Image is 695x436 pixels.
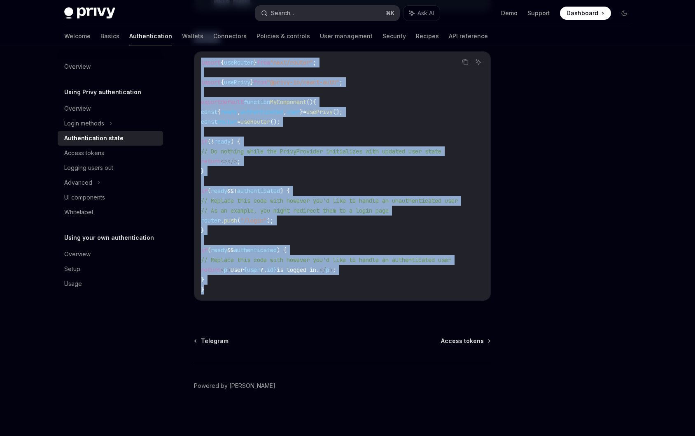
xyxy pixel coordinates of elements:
[267,266,273,274] span: id
[64,62,91,72] div: Overview
[227,266,231,274] span: >
[58,205,163,220] a: Whitelabel
[201,138,208,145] span: if
[237,187,280,195] span: authenticated
[201,286,204,293] span: }
[58,160,163,175] a: Logging users out
[201,98,221,106] span: export
[386,10,394,16] span: ⌘ K
[224,59,254,66] span: useRouter
[313,98,316,106] span: {
[214,138,231,145] span: ready
[211,187,227,195] span: ready
[201,246,208,254] span: if
[201,207,389,214] span: // As an example, you might redirect them to a login page
[194,382,275,390] a: Powered by [PERSON_NAME]
[320,266,326,274] span: </
[224,266,227,274] span: p
[237,108,240,116] span: ,
[100,26,119,46] a: Basics
[244,98,270,106] span: function
[58,247,163,262] a: Overview
[237,158,240,165] span: ;
[64,163,113,173] div: Logging users out
[417,9,434,17] span: Ask AI
[234,246,277,254] span: authenticated
[201,337,229,345] span: Telegram
[201,148,441,155] span: // Do nothing while the PrivyProvider initializes with updated user state
[201,217,221,224] span: router
[64,207,93,217] div: Whitelabel
[227,187,234,195] span: &&
[58,190,163,205] a: UI components
[201,158,221,165] span: return
[201,79,221,86] span: import
[221,266,224,274] span: <
[254,59,257,66] span: }
[208,138,211,145] span: (
[441,337,484,345] span: Access tokens
[58,276,163,291] a: Usage
[221,59,224,66] span: {
[201,167,204,175] span: }
[329,266,333,274] span: >
[58,262,163,276] a: Setup
[320,26,373,46] a: User management
[58,101,163,116] a: Overview
[221,98,244,106] span: default
[201,187,208,195] span: if
[250,79,254,86] span: }
[64,192,105,202] div: UI components
[208,246,211,254] span: (
[441,337,490,345] a: Access tokens
[195,337,229,345] a: Telegram
[501,9,518,17] a: Demo
[313,59,316,66] span: ;
[333,266,336,274] span: ;
[64,118,104,128] div: Login methods
[211,246,227,254] span: ready
[267,79,339,86] span: "@privy-io/react-auth"
[247,266,260,274] span: user
[221,158,237,165] span: <></>
[217,108,221,116] span: {
[64,279,82,289] div: Usage
[326,266,329,274] span: p
[64,87,141,97] h5: Using Privy authentication
[201,118,217,125] span: const
[283,108,287,116] span: ,
[306,108,333,116] span: usePrivy
[567,9,598,17] span: Dashboard
[58,59,163,74] a: Overview
[240,118,270,125] span: useRouter
[58,131,163,146] a: Authentication state
[221,217,224,224] span: .
[237,217,240,224] span: (
[213,26,247,46] a: Connectors
[224,217,237,224] span: push
[449,26,488,46] a: API reference
[211,138,214,145] span: !
[273,266,277,274] span: }
[303,108,306,116] span: =
[240,108,283,116] span: authenticated
[182,26,203,46] a: Wallets
[201,227,204,234] span: }
[300,108,303,116] span: }
[227,246,234,254] span: &&
[244,266,247,274] span: {
[64,104,91,114] div: Overview
[254,79,267,86] span: from
[201,256,451,264] span: // Replace this code with however you'd like to handle an authenticated user
[208,187,211,195] span: (
[64,233,154,243] h5: Using your own authentication
[271,8,294,18] div: Search...
[416,26,439,46] a: Recipes
[64,264,80,274] div: Setup
[460,57,471,67] button: Copy the contents from the code block
[277,266,320,274] span: is logged in.
[240,217,267,224] span: "/login"
[255,6,399,21] button: Search...⌘K
[231,138,240,145] span: ) {
[201,59,221,66] span: import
